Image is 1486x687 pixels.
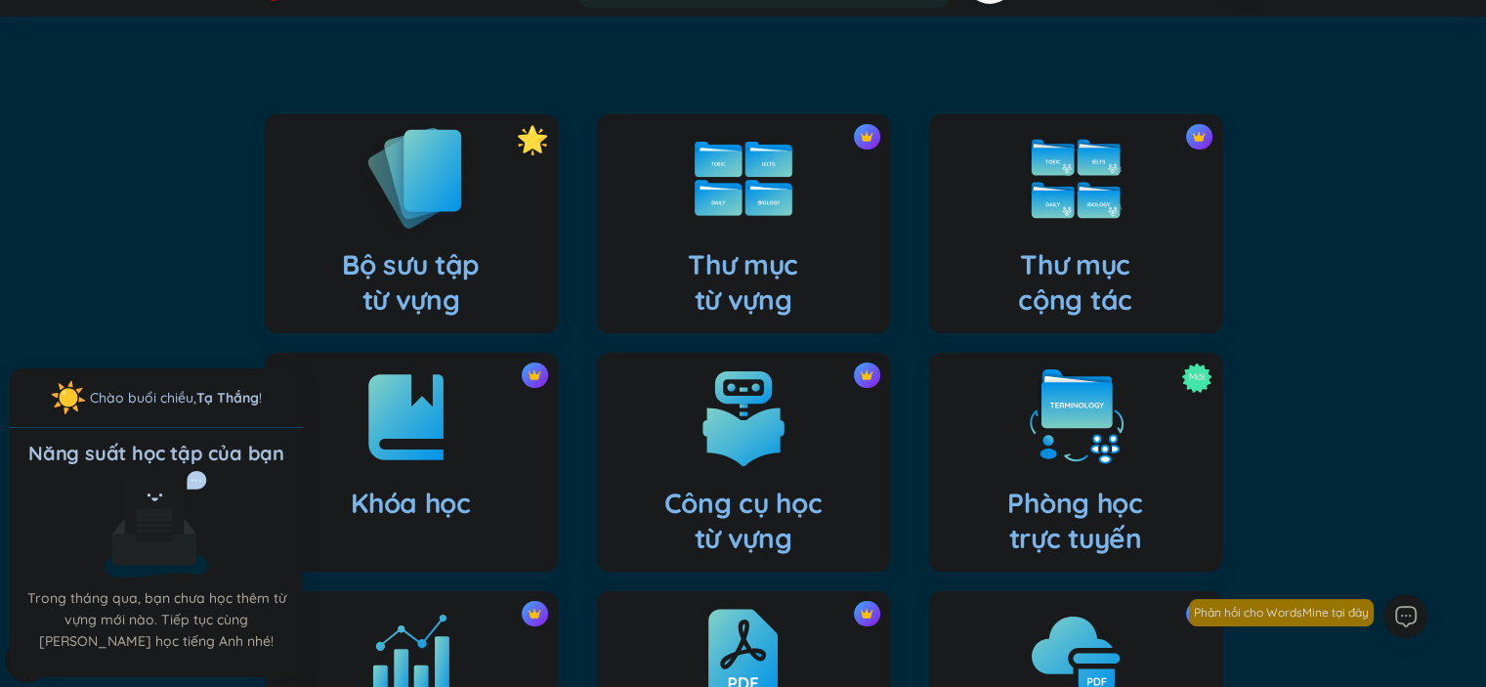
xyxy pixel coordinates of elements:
[688,247,798,318] h4: Thư mục từ vựng
[577,353,910,572] a: crown iconCông cụ họctừ vựng
[90,387,262,408] div: !
[245,353,577,572] a: crown iconKhóa học
[245,114,577,333] a: Bộ sưu tậptừ vựng
[1192,130,1206,144] img: crown icon
[860,607,873,621] img: crown icon
[860,368,873,382] img: crown icon
[25,440,287,467] div: Năng suất học tập của bạn
[342,247,480,318] h4: Bộ sưu tập từ vựng
[577,114,910,333] a: crown iconThư mụctừ vựng
[1007,486,1142,556] h4: Phòng học trực tuyến
[25,587,287,652] p: Trong tháng qua, bạn chưa học thêm từ vựng mới nào. Tiếp tục cùng [PERSON_NAME] học tiếng Anh nhé!
[860,130,873,144] img: crown icon
[90,389,196,407] span: Chào buổi chiều ,
[196,389,259,407] a: Tạ Thắng
[664,486,823,556] h4: Công cụ học từ vựng
[1189,363,1205,393] span: Mới
[528,607,541,621] img: crown icon
[351,486,471,521] h4: Khóa học
[910,114,1242,333] a: crown iconThư mụccộng tác
[528,368,541,382] img: crown icon
[1018,247,1132,318] h4: Thư mục cộng tác
[910,353,1242,572] a: MớiPhòng họctrực tuyến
